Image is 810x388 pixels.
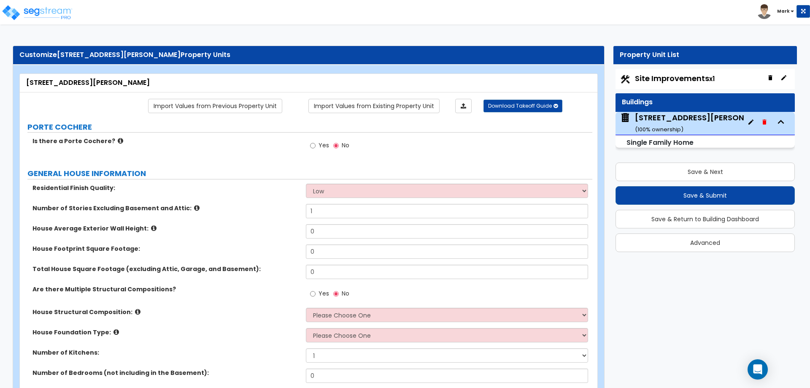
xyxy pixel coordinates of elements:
[333,141,339,150] input: No
[57,50,181,60] span: [STREET_ADDRESS][PERSON_NAME]
[635,73,715,84] span: Site Improvements
[757,4,772,19] img: avatar.png
[32,308,300,316] label: House Structural Composition:
[19,50,598,60] div: Customize Property Units
[32,244,300,253] label: House Footprint Square Footage:
[1,4,73,21] img: logo_pro_r.png
[616,186,795,205] button: Save & Submit
[777,8,790,14] b: Mark
[622,98,788,107] div: Buildings
[32,184,300,192] label: Residential Finish Quality:
[342,141,349,149] span: No
[32,369,300,377] label: Number of Bedrooms (not including in the Basement):
[32,328,300,336] label: House Foundation Type:
[483,100,562,112] button: Download Takeoff Guide
[26,78,591,88] div: [STREET_ADDRESS][PERSON_NAME]
[620,74,631,85] img: Construction.png
[616,233,795,252] button: Advanced
[620,50,791,60] div: Property Unit List
[27,122,592,133] label: PORTE COCHERE
[620,112,744,134] span: 2733 Redding Rd
[626,138,694,147] small: Single Family Home
[32,204,300,212] label: Number of Stories Excluding Basement and Attic:
[635,125,683,133] small: ( 100 % ownership)
[310,141,316,150] input: Yes
[32,137,300,145] label: Is there a Porte Cochere?
[194,205,200,211] i: click for more info!
[32,285,300,293] label: Are there Multiple Structural Compositions?
[709,74,715,83] small: x1
[333,289,339,298] input: No
[310,289,316,298] input: Yes
[635,112,776,134] div: [STREET_ADDRESS][PERSON_NAME]
[118,138,123,144] i: click for more info!
[148,99,282,113] a: Import the dynamic attribute values from previous properties.
[308,99,440,113] a: Import the dynamic attribute values from existing properties.
[748,359,768,380] div: Open Intercom Messenger
[32,265,300,273] label: Total House Square Footage (excluding Attic, Garage, and Basement):
[616,210,795,228] button: Save & Return to Building Dashboard
[135,309,140,315] i: click for more info!
[620,112,631,123] img: building.svg
[488,102,552,109] span: Download Takeoff Guide
[32,224,300,233] label: House Average Exterior Wall Height:
[342,289,349,298] span: No
[27,168,592,179] label: GENERAL HOUSE INFORMATION
[113,329,119,335] i: click for more info!
[455,99,472,113] a: Import the dynamic attributes value through Excel sheet
[616,163,795,181] button: Save & Next
[151,225,157,231] i: click for more info!
[319,141,329,149] span: Yes
[319,289,329,298] span: Yes
[32,348,300,357] label: Number of Kitchens:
